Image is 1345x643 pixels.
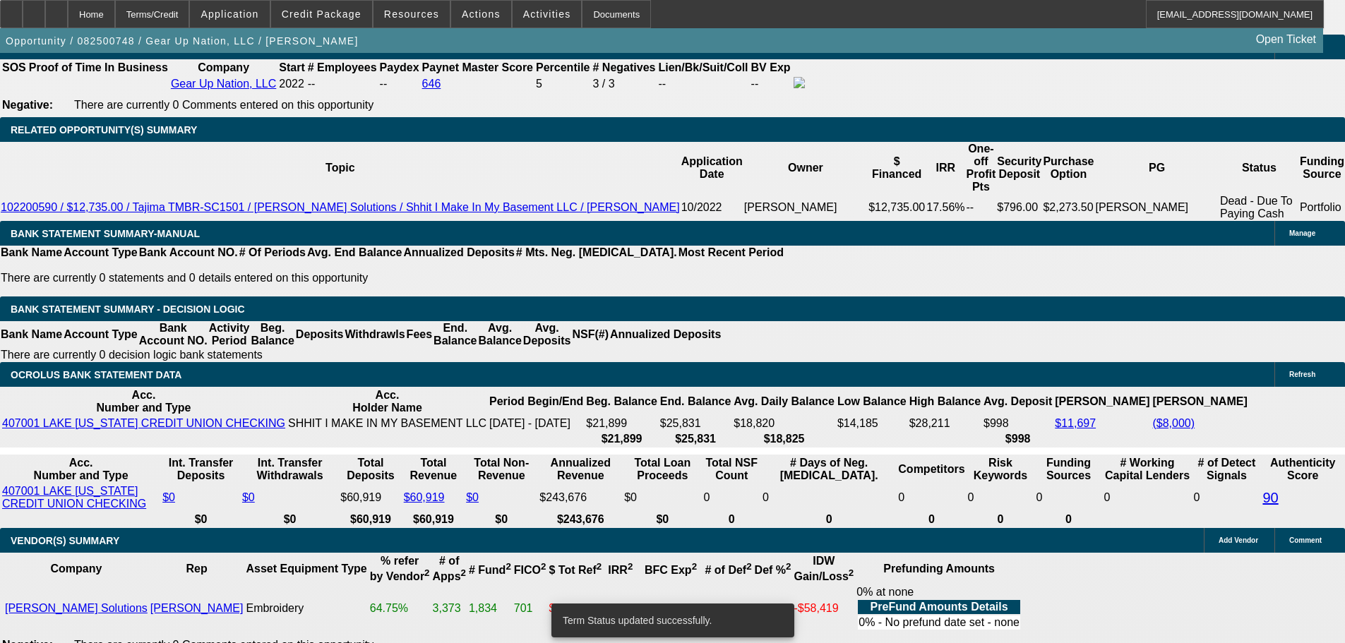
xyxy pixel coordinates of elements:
[1299,194,1345,221] td: Portfolio
[966,142,997,194] th: One-off Profit Pts
[287,416,487,431] td: SHHIT I MAKE IN MY BASEMENT LLC
[433,555,466,582] b: # of Apps
[681,194,743,221] td: 10/2022
[659,388,731,415] th: End. Balance
[513,1,582,28] button: Activities
[909,416,981,431] td: $28,211
[308,78,316,90] span: --
[983,416,1053,431] td: $998
[1262,456,1344,483] th: Authenticity Score
[703,512,760,527] th: 0
[1250,28,1322,52] a: Open Ticket
[523,8,571,20] span: Activities
[1289,229,1315,237] span: Manage
[468,585,512,632] td: 1,834
[604,585,637,632] td: 0.14%
[466,491,479,503] a: $0
[171,78,276,90] a: Gear Up Nation, LLC
[1,388,286,415] th: Acc. Number and Type
[306,246,403,260] th: Avg. End Balance
[1262,490,1278,505] a: 90
[162,512,240,527] th: $0
[1219,536,1258,544] span: Add Vendor
[1104,491,1111,503] span: 0
[1,61,27,75] th: SOS
[539,512,622,527] th: $243,676
[705,564,752,576] b: # of Def
[465,456,537,483] th: Total Non-Revenue
[469,564,511,576] b: # Fund
[1094,142,1219,194] th: PG
[628,561,633,572] sup: 2
[743,194,868,221] td: [PERSON_NAME]
[340,484,401,511] td: $60,919
[1192,484,1260,511] td: 0
[379,76,420,92] td: --
[1289,536,1322,544] span: Comment
[585,416,657,431] td: $21,899
[849,567,854,578] sup: 2
[432,585,467,632] td: 3,373
[751,61,791,73] b: BV Exp
[186,563,208,575] b: Rep
[585,388,657,415] th: Beg. Balance
[681,142,743,194] th: Application Date
[279,61,304,73] b: Start
[1042,142,1094,194] th: Purchase Option
[659,432,731,446] th: $25,831
[657,76,748,92] td: --
[1,456,160,483] th: Acc. Number and Type
[278,76,305,92] td: 2022
[897,456,965,483] th: Competitors
[692,561,697,572] sup: 2
[1,272,784,284] p: There are currently 0 statements and 0 details entered on this opportunity
[340,512,401,527] th: $60,919
[63,321,138,348] th: Account Type
[548,585,602,632] td: $328,770
[541,561,546,572] sup: 2
[967,484,1034,511] td: 0
[1219,142,1299,194] th: Status
[623,484,701,511] td: $0
[162,491,175,503] a: $0
[593,78,656,90] div: 3 / 3
[74,99,373,111] span: There are currently 0 Comments entered on this opportunity
[536,61,590,73] b: Percentile
[597,561,602,572] sup: 2
[1055,417,1096,429] a: $11,697
[837,416,907,431] td: $14,185
[539,456,622,483] th: Annualized Revenue
[609,321,722,348] th: Annualized Deposits
[755,564,791,576] b: Def %
[926,142,965,194] th: IRR
[242,491,255,503] a: $0
[608,564,633,576] b: IRR
[515,246,678,260] th: # Mts. Neg. [MEDICAL_DATA].
[514,564,546,576] b: FICO
[868,194,926,221] td: $12,735.00
[593,61,656,73] b: # Negatives
[406,321,433,348] th: Fees
[1035,484,1101,511] td: 0
[11,304,245,315] span: Bank Statement Summary - Decision Logic
[11,535,119,546] span: VENDOR(S) SUMMARY
[762,512,896,527] th: 0
[996,142,1042,194] th: Security Deposit
[513,585,547,632] td: 701
[201,8,258,20] span: Application
[6,35,359,47] span: Opportunity / 082500748 / Gear Up Nation, LLC / [PERSON_NAME]
[733,416,835,431] td: $18,820
[623,512,701,527] th: $0
[1035,456,1101,483] th: Funding Sources
[746,561,751,572] sup: 2
[909,388,981,415] th: High Balance
[522,321,572,348] th: Avg. Deposits
[403,512,465,527] th: $60,919
[1289,371,1315,378] span: Refresh
[424,567,429,578] sup: 2
[856,586,1022,631] div: 0% at none
[762,484,896,511] td: 0
[1035,512,1101,527] th: 0
[369,585,431,632] td: 64.75%
[1152,417,1195,429] a: ($8,000)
